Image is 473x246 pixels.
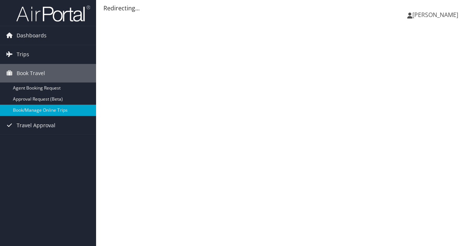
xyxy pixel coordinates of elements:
[17,26,47,45] span: Dashboards
[16,5,90,22] img: airportal-logo.png
[17,116,55,135] span: Travel Approval
[412,11,458,19] span: [PERSON_NAME]
[407,4,466,26] a: [PERSON_NAME]
[103,4,466,13] div: Redirecting...
[17,64,45,82] span: Book Travel
[17,45,29,64] span: Trips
